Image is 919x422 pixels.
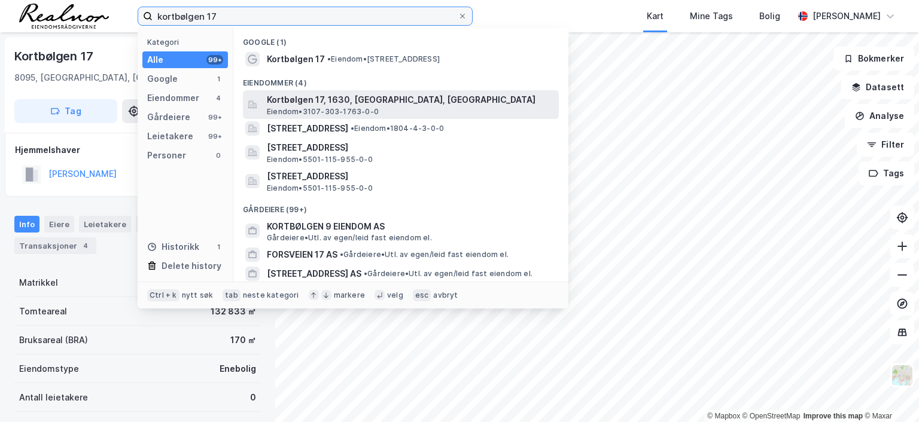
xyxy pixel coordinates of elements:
a: Mapbox [707,412,740,420]
div: Enebolig [220,362,256,376]
a: OpenStreetMap [742,412,801,420]
div: Bruksareal (BRA) [19,333,88,347]
div: Kontrollprogram for chat [859,365,919,422]
div: 4 [80,240,92,252]
div: Gårdeiere (99+) [233,195,568,217]
div: Datasett [136,216,181,233]
div: 1 [214,74,223,84]
div: 4 [214,93,223,103]
div: Ctrl + k [147,289,179,301]
button: Tag [14,99,117,123]
span: Gårdeiere • Utl. av egen/leid fast eiendom el. [364,269,532,279]
span: Eiendom • 5501-115-955-0-0 [267,155,373,164]
div: 99+ [206,132,223,141]
span: KORTBØLGEN 9 EIENDOM AS [267,219,554,234]
span: Eiendom • [STREET_ADDRESS] [327,54,440,64]
div: markere [334,290,365,300]
div: Eiendommer [147,91,199,105]
div: Eiere [44,216,74,233]
div: 0 [250,390,256,405]
div: Kortbølgen 17 [14,47,95,66]
button: Analyse [845,104,914,128]
div: tab [223,289,241,301]
div: Historikk [147,240,199,254]
div: Eiendommer (4) [233,69,568,90]
img: realnor-logo.934646d98de889bb5806.png [19,4,109,29]
div: Leietakere [147,129,193,143]
div: Antall leietakere [19,390,88,405]
div: avbryt [433,290,458,300]
div: Alle [147,53,163,67]
div: Leietakere [79,216,131,233]
span: Kortbølgen 17 [267,52,325,66]
a: Improve this map [804,412,863,420]
span: Kortbølgen 17, 1630, [GEOGRAPHIC_DATA], [GEOGRAPHIC_DATA] [267,93,554,107]
div: 0 [214,151,223,160]
div: 99+ [206,55,223,65]
span: Eiendom • 5501-115-955-0-0 [267,184,373,193]
span: Gårdeiere • Utl. av egen/leid fast eiendom el. [340,250,509,259]
div: Google (1) [233,28,568,50]
button: Filter [857,133,914,157]
div: 99+ [206,112,223,122]
span: Eiendom • 1804-4-3-0-0 [351,124,444,133]
div: 170 ㎡ [230,333,256,347]
span: [STREET_ADDRESS] AS [267,267,361,281]
div: velg [387,290,403,300]
div: neste kategori [243,290,299,300]
span: • [340,250,343,259]
div: Kart [647,9,664,23]
span: FORSVEIEN 17 AS [267,247,337,262]
div: Delete history [162,259,221,273]
div: Hjemmelshaver [15,143,260,157]
div: Tomteareal [19,304,67,319]
button: Bokmerker [833,47,914,71]
span: [STREET_ADDRESS] [267,140,554,155]
div: 132 833 ㎡ [211,304,256,319]
div: Info [14,216,39,233]
span: [STREET_ADDRESS] [267,169,554,184]
div: Matrikkel [19,276,58,290]
button: Tags [859,161,914,185]
div: 8095, [GEOGRAPHIC_DATA], [GEOGRAPHIC_DATA] [14,71,220,85]
div: Personer [147,148,186,163]
iframe: Chat Widget [859,365,919,422]
div: 1 [214,242,223,252]
button: Datasett [841,75,914,99]
input: Søk på adresse, matrikkel, gårdeiere, leietakere eller personer [153,7,458,25]
div: Mine Tags [690,9,733,23]
div: Google [147,72,178,86]
div: Kategori [147,38,228,47]
div: Bolig [759,9,780,23]
span: [STREET_ADDRESS] [267,121,348,136]
span: • [327,54,331,63]
div: esc [413,289,431,301]
div: Transaksjoner [14,237,96,254]
div: nytt søk [182,290,214,300]
span: Eiendom • 3107-303-1763-0-0 [267,107,379,117]
span: Gårdeiere • Utl. av egen/leid fast eiendom el. [267,233,432,243]
div: [PERSON_NAME] [813,9,881,23]
div: Eiendomstype [19,362,79,376]
img: Z [891,364,914,387]
span: • [364,269,367,278]
div: Gårdeiere [147,110,190,124]
span: • [351,124,354,133]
